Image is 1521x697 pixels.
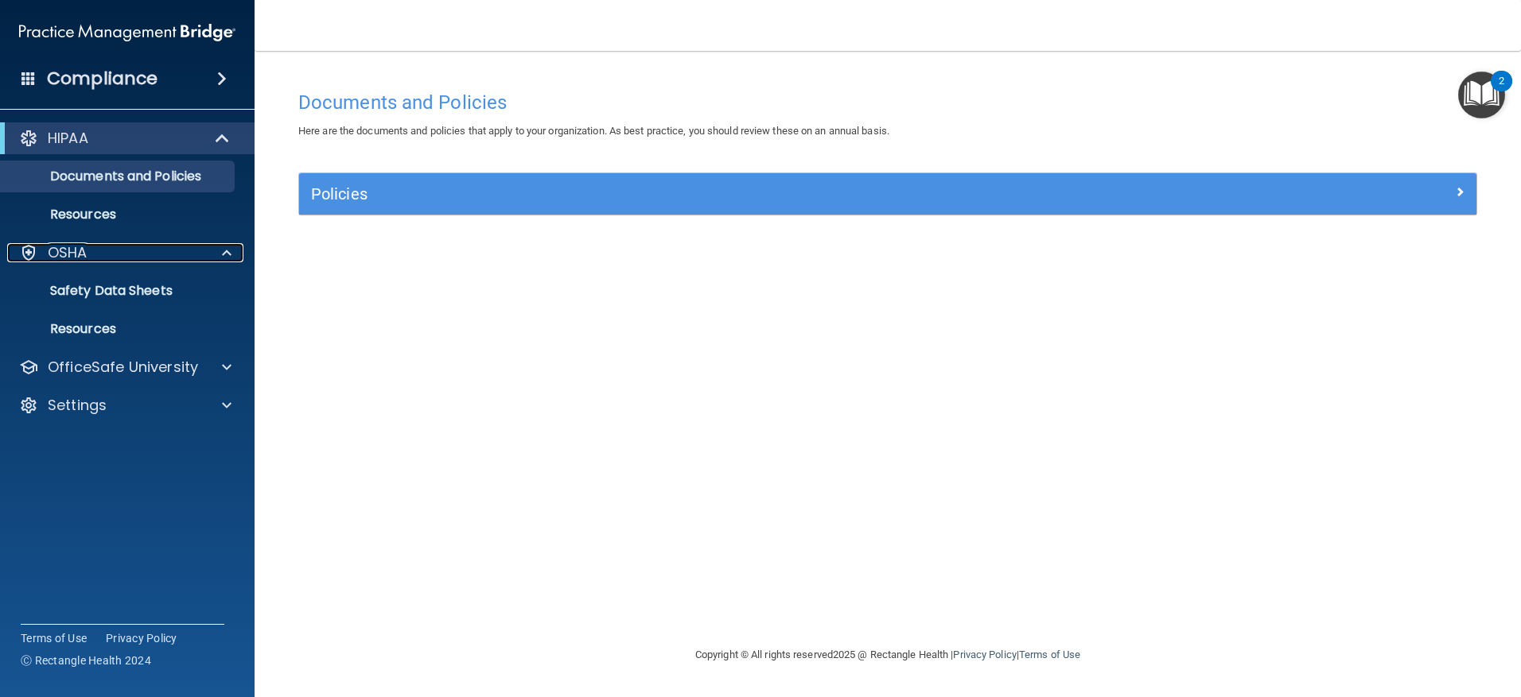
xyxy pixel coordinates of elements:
span: Here are the documents and policies that apply to your organization. As best practice, you should... [298,125,889,137]
a: OfficeSafe University [19,358,231,377]
span: Ⓒ Rectangle Health 2024 [21,652,151,668]
a: Policies [311,181,1465,207]
button: Open Resource Center, 2 new notifications [1458,72,1505,118]
a: Settings [19,396,231,415]
a: Terms of Use [21,630,87,646]
p: OSHA [48,243,88,262]
h4: Documents and Policies [298,92,1477,113]
a: OSHA [19,243,231,262]
a: HIPAA [19,129,231,148]
img: PMB logo [19,17,235,48]
p: Safety Data Sheets [10,283,228,299]
h5: Policies [311,185,1170,203]
a: Privacy Policy [106,630,177,646]
p: HIPAA [48,129,88,148]
a: Terms of Use [1019,649,1080,660]
iframe: Drift Widget Chat Controller [1246,584,1502,648]
p: Documents and Policies [10,168,228,184]
p: OfficeSafe University [48,358,198,377]
p: Resources [10,321,228,337]
div: 2 [1499,81,1504,102]
p: Resources [10,207,228,223]
a: Privacy Policy [953,649,1016,660]
p: Settings [48,396,107,415]
h4: Compliance [47,68,158,90]
div: Copyright © All rights reserved 2025 @ Rectangle Health | | [597,629,1178,680]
